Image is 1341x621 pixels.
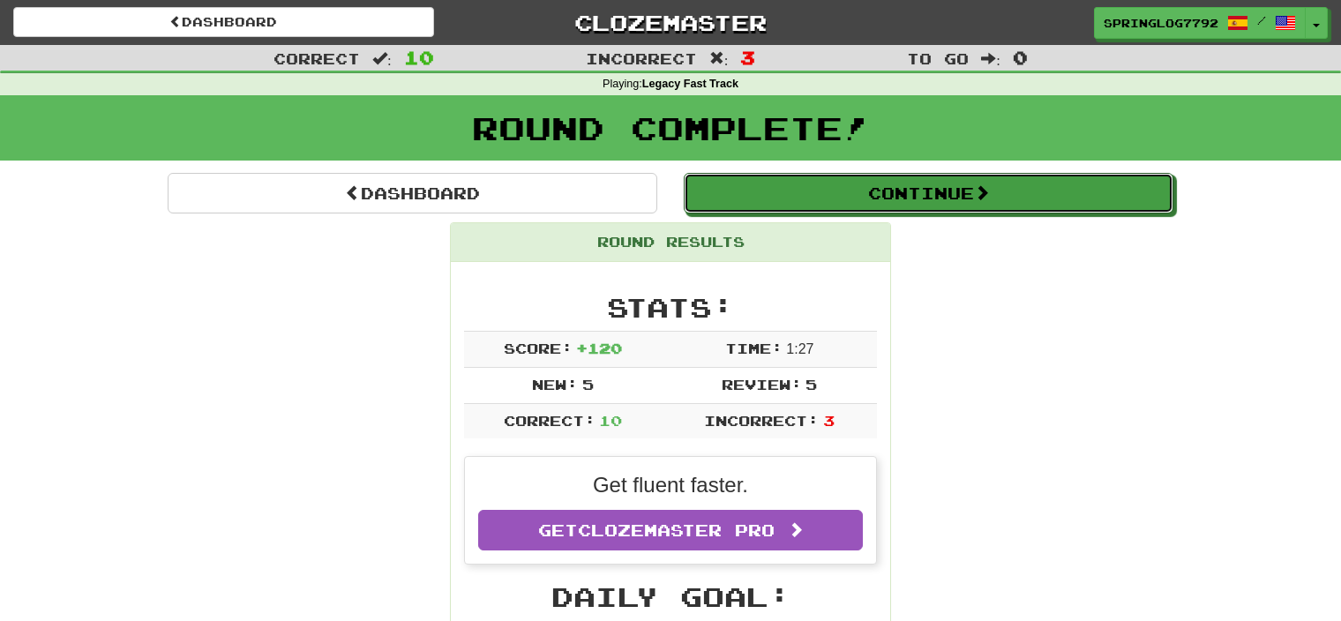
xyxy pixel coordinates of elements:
[168,173,657,213] a: Dashboard
[907,49,969,67] span: To go
[451,223,890,262] div: Round Results
[478,510,863,550] a: GetClozemaster Pro
[1094,7,1306,39] a: SpringLog7792 /
[464,582,877,611] h2: Daily Goal:
[504,412,596,429] span: Correct:
[1257,14,1266,26] span: /
[13,7,434,37] a: Dashboard
[740,47,755,68] span: 3
[823,412,835,429] span: 3
[722,376,802,393] span: Review:
[642,78,738,90] strong: Legacy Fast Track
[372,51,392,66] span: :
[6,110,1335,146] h1: Round Complete!
[404,47,434,68] span: 10
[576,340,622,356] span: + 120
[805,376,817,393] span: 5
[464,293,877,322] h2: Stats:
[709,51,729,66] span: :
[582,376,594,393] span: 5
[981,51,1000,66] span: :
[532,376,578,393] span: New:
[786,341,813,356] span: 1 : 27
[586,49,697,67] span: Incorrect
[273,49,360,67] span: Correct
[599,412,622,429] span: 10
[704,412,819,429] span: Incorrect:
[1013,47,1028,68] span: 0
[1104,15,1218,31] span: SpringLog7792
[578,520,775,540] span: Clozemaster Pro
[461,7,881,38] a: Clozemaster
[504,340,573,356] span: Score:
[725,340,783,356] span: Time:
[478,470,863,500] p: Get fluent faster.
[684,173,1173,213] button: Continue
